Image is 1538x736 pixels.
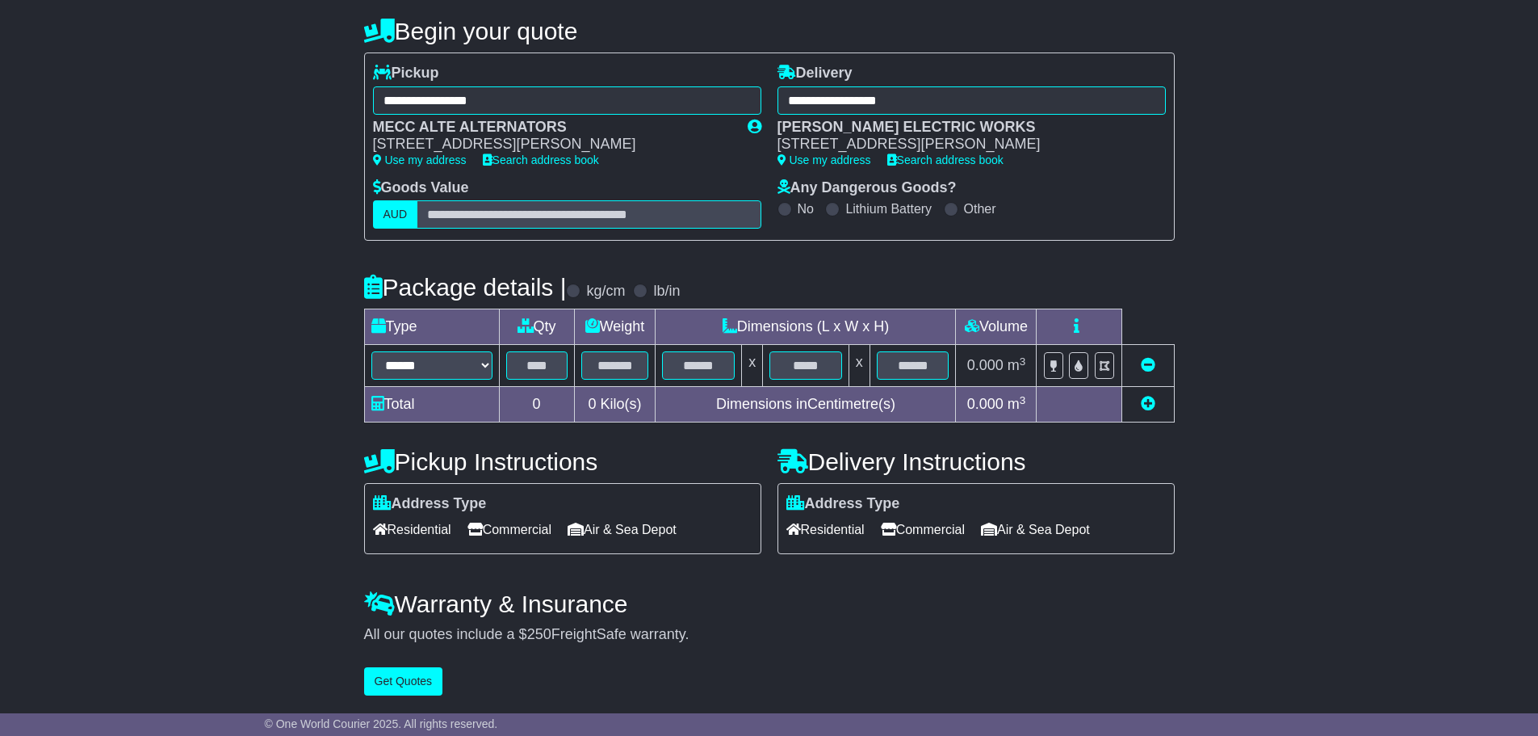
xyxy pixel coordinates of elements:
[265,717,498,730] span: © One World Courier 2025. All rights reserved.
[981,517,1090,542] span: Air & Sea Depot
[656,387,956,423] td: Dimensions in Centimetre(s)
[777,154,871,166] a: Use my address
[527,626,551,642] span: 250
[1008,396,1026,412] span: m
[364,18,1175,44] h4: Begin your quote
[777,119,1150,137] div: [PERSON_NAME] ELECTRIC WORKS
[483,154,599,166] a: Search address book
[967,396,1004,412] span: 0.000
[373,200,418,229] label: AUD
[364,591,1175,617] h4: Warranty & Insurance
[742,345,763,387] td: x
[373,136,731,154] div: [STREET_ADDRESS][PERSON_NAME]
[1141,396,1155,412] a: Add new item
[777,179,957,197] label: Any Dangerous Goods?
[588,396,596,412] span: 0
[777,136,1150,154] div: [STREET_ADDRESS][PERSON_NAME]
[373,119,731,137] div: MECC ALTE ALTERNATORS
[467,517,551,542] span: Commercial
[574,309,656,345] td: Weight
[568,517,677,542] span: Air & Sea Depot
[364,448,761,475] h4: Pickup Instructions
[777,65,853,82] label: Delivery
[1020,355,1026,368] sup: 3
[956,309,1037,345] td: Volume
[777,448,1175,475] h4: Delivery Instructions
[373,517,451,542] span: Residential
[373,65,439,82] label: Pickup
[499,309,574,345] td: Qty
[364,667,443,696] button: Get Quotes
[1141,357,1155,373] a: Remove this item
[845,201,932,217] label: Lithium Battery
[1008,357,1026,373] span: m
[586,283,625,301] label: kg/cm
[786,517,865,542] span: Residential
[656,309,956,345] td: Dimensions (L x W x H)
[373,495,487,513] label: Address Type
[373,179,469,197] label: Goods Value
[364,626,1175,644] div: All our quotes include a $ FreightSafe warranty.
[887,154,1004,166] a: Search address book
[849,345,870,387] td: x
[364,309,499,345] td: Type
[364,274,567,301] h4: Package details |
[653,283,680,301] label: lb/in
[373,154,467,166] a: Use my address
[574,387,656,423] td: Kilo(s)
[786,495,900,513] label: Address Type
[881,517,965,542] span: Commercial
[364,387,499,423] td: Total
[967,357,1004,373] span: 0.000
[798,201,814,217] label: No
[1020,394,1026,406] sup: 3
[964,201,996,217] label: Other
[499,387,574,423] td: 0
